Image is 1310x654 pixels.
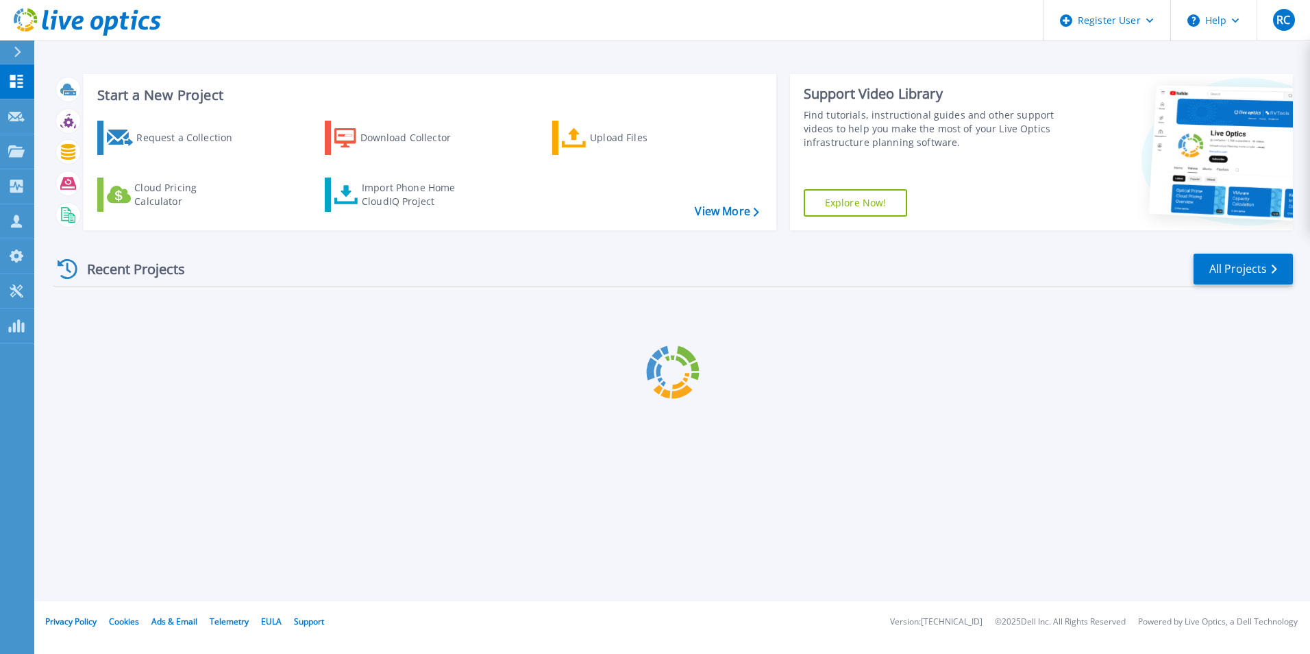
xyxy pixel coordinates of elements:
a: View More [695,205,758,218]
li: Powered by Live Optics, a Dell Technology [1138,618,1298,627]
a: Cloud Pricing Calculator [97,178,250,212]
li: Version: [TECHNICAL_ID] [890,618,982,627]
a: Upload Files [552,121,705,155]
a: Download Collector [325,121,478,155]
a: Privacy Policy [45,616,97,627]
div: Cloud Pricing Calculator [134,181,244,208]
div: Support Video Library [804,85,1060,103]
a: Support [294,616,324,627]
h3: Start a New Project [97,88,758,103]
div: Download Collector [360,124,470,152]
div: Request a Collection [136,124,246,152]
div: Upload Files [590,124,700,152]
a: Ads & Email [151,616,197,627]
a: Cookies [109,616,139,627]
a: Request a Collection [97,121,250,155]
a: All Projects [1194,254,1293,284]
a: EULA [261,616,282,627]
a: Explore Now! [804,189,908,217]
div: Import Phone Home CloudIQ Project [362,181,469,208]
span: RC [1276,14,1290,25]
li: © 2025 Dell Inc. All Rights Reserved [995,618,1126,627]
a: Telemetry [210,616,249,627]
div: Find tutorials, instructional guides and other support videos to help you make the most of your L... [804,108,1060,149]
div: Recent Projects [53,252,203,286]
